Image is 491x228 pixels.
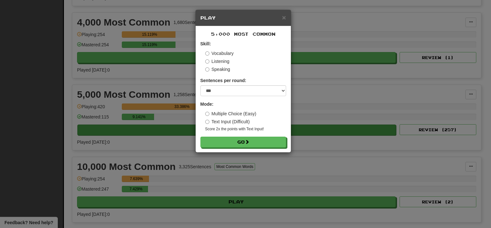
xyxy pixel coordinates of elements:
input: Listening [205,59,209,64]
button: Close [282,14,286,21]
label: Listening [205,58,230,65]
input: Text Input (Difficult) [205,120,209,124]
strong: Mode: [200,102,214,107]
input: Vocabulary [205,51,209,56]
span: 5,000 Most Common [211,31,276,37]
label: Vocabulary [205,50,234,57]
strong: Skill: [200,41,211,46]
input: Multiple Choice (Easy) [205,112,209,116]
input: Speaking [205,67,209,72]
label: Sentences per round: [200,77,246,84]
h5: Play [200,15,286,21]
button: Go [200,137,286,148]
label: Speaking [205,66,230,72]
span: × [282,14,286,21]
label: Multiple Choice (Easy) [205,110,256,117]
small: Score 2x the points with Text Input ! [205,126,286,132]
label: Text Input (Difficult) [205,118,250,125]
